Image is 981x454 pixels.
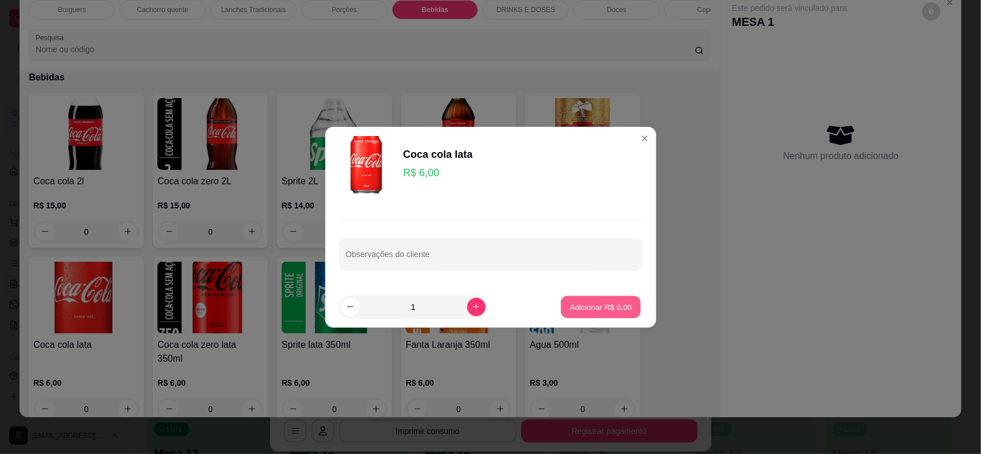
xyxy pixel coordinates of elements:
button: Adicionar R$ 6,00 [561,296,641,318]
button: decrease-product-quantity [341,298,360,316]
img: product-image [339,136,397,193]
p: Adicionar R$ 6,00 [570,301,632,312]
button: Close [636,129,654,148]
div: Coca cola lata [403,146,473,162]
input: Observações do cliente [346,253,636,265]
p: R$ 6,00 [403,165,473,181]
button: increase-product-quantity [467,298,486,316]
